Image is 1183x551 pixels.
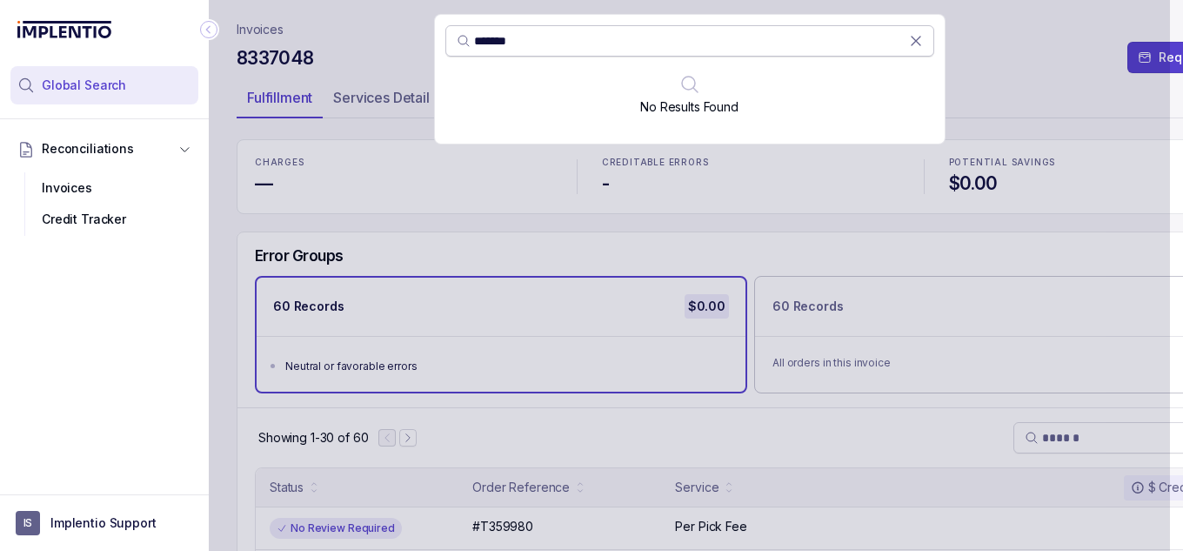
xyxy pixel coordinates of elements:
[50,514,157,532] p: Implentio Support
[16,511,40,535] span: User initials
[24,172,184,204] div: Invoices
[10,169,198,239] div: Reconciliations
[198,19,219,40] div: Collapse Icon
[640,98,739,116] p: No Results Found
[10,130,198,168] button: Reconciliations
[42,140,134,158] span: Reconciliations
[16,511,193,535] button: User initialsImplentio Support
[24,204,184,235] div: Credit Tracker
[42,77,126,94] span: Global Search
